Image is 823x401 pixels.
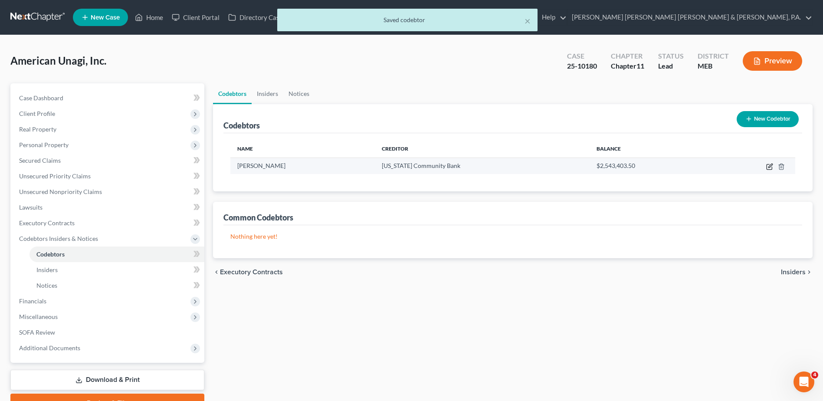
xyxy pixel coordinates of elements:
[781,269,813,276] button: Insiders chevron_right
[19,344,80,352] span: Additional Documents
[698,51,729,61] div: District
[230,232,795,241] p: Nothing here yet!
[19,204,43,211] span: Lawsuits
[19,125,56,133] span: Real Property
[10,370,204,390] a: Download & Print
[658,51,684,61] div: Status
[19,94,63,102] span: Case Dashboard
[658,61,684,71] div: Lead
[19,110,55,117] span: Client Profile
[19,188,102,195] span: Unsecured Nonpriority Claims
[12,168,204,184] a: Unsecured Priority Claims
[36,282,57,289] span: Notices
[597,145,621,152] span: Balance
[12,325,204,340] a: SOFA Review
[36,266,58,273] span: Insiders
[737,111,799,127] button: New Codebtor
[223,120,260,131] div: Codebtors
[19,235,98,242] span: Codebtors Insiders & Notices
[525,16,531,26] button: ×
[597,162,635,169] span: $2,543,403.50
[12,184,204,200] a: Unsecured Nonpriority Claims
[567,51,597,61] div: Case
[283,83,315,104] a: Notices
[237,145,253,152] span: Name
[19,141,69,148] span: Personal Property
[19,297,46,305] span: Financials
[10,54,106,67] span: American Unagi, Inc.
[19,172,91,180] span: Unsecured Priority Claims
[220,269,283,276] span: Executory Contracts
[30,262,204,278] a: Insiders
[382,145,408,152] span: Creditor
[19,219,75,227] span: Executory Contracts
[611,61,644,71] div: Chapter
[19,329,55,336] span: SOFA Review
[567,61,597,71] div: 25-10180
[781,269,806,276] span: Insiders
[213,83,252,104] a: Codebtors
[12,90,204,106] a: Case Dashboard
[284,16,531,24] div: Saved codebtor
[237,162,285,169] span: [PERSON_NAME]
[213,269,220,276] i: chevron_left
[806,269,813,276] i: chevron_right
[698,61,729,71] div: MEB
[12,153,204,168] a: Secured Claims
[30,278,204,293] a: Notices
[36,250,65,258] span: Codebtors
[811,371,818,378] span: 4
[611,51,644,61] div: Chapter
[12,215,204,231] a: Executory Contracts
[252,83,283,104] a: Insiders
[19,313,58,320] span: Miscellaneous
[382,162,460,169] span: [US_STATE] Community Bank
[636,62,644,70] span: 11
[793,371,814,392] iframe: Intercom live chat
[19,157,61,164] span: Secured Claims
[213,269,283,276] button: chevron_left Executory Contracts
[12,200,204,215] a: Lawsuits
[743,51,802,71] button: Preview
[30,247,204,262] a: Codebtors
[223,212,293,223] div: Common Codebtors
